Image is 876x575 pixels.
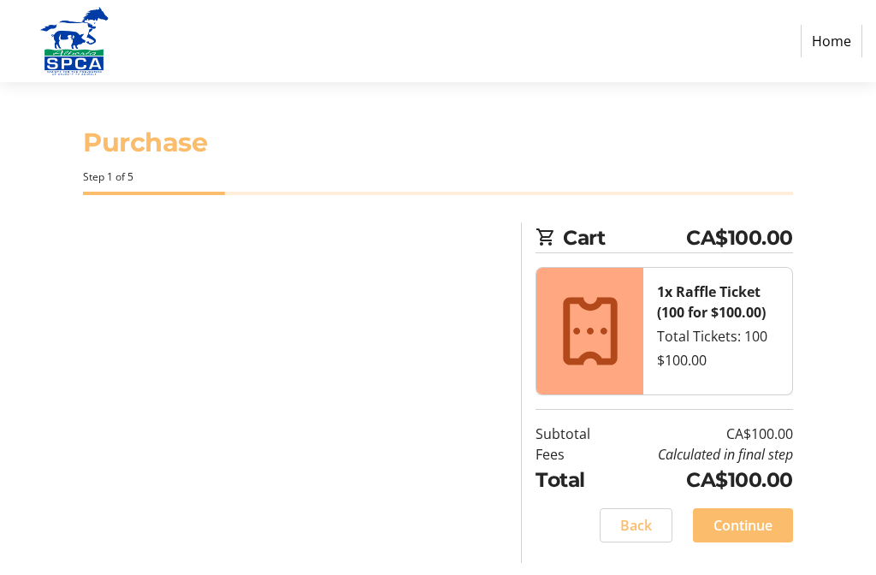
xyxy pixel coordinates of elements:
img: Alberta SPCA's Logo [14,7,135,75]
td: Total [536,465,610,495]
td: Calculated in final step [610,444,793,465]
span: CA$100.00 [686,222,793,252]
span: Continue [713,515,772,536]
a: Home [801,25,862,57]
span: Cart [563,222,686,252]
td: Fees [536,444,610,465]
button: Back [600,508,672,542]
div: Total Tickets: 100 [657,326,778,347]
h1: Purchase [83,123,792,163]
div: $100.00 [657,350,778,370]
span: Back [620,515,652,536]
div: Step 1 of 5 [83,169,792,185]
button: Continue [693,508,793,542]
strong: 1x Raffle Ticket (100 for $100.00) [657,282,766,322]
td: Subtotal [536,424,610,444]
td: CA$100.00 [610,465,793,495]
td: CA$100.00 [610,424,793,444]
